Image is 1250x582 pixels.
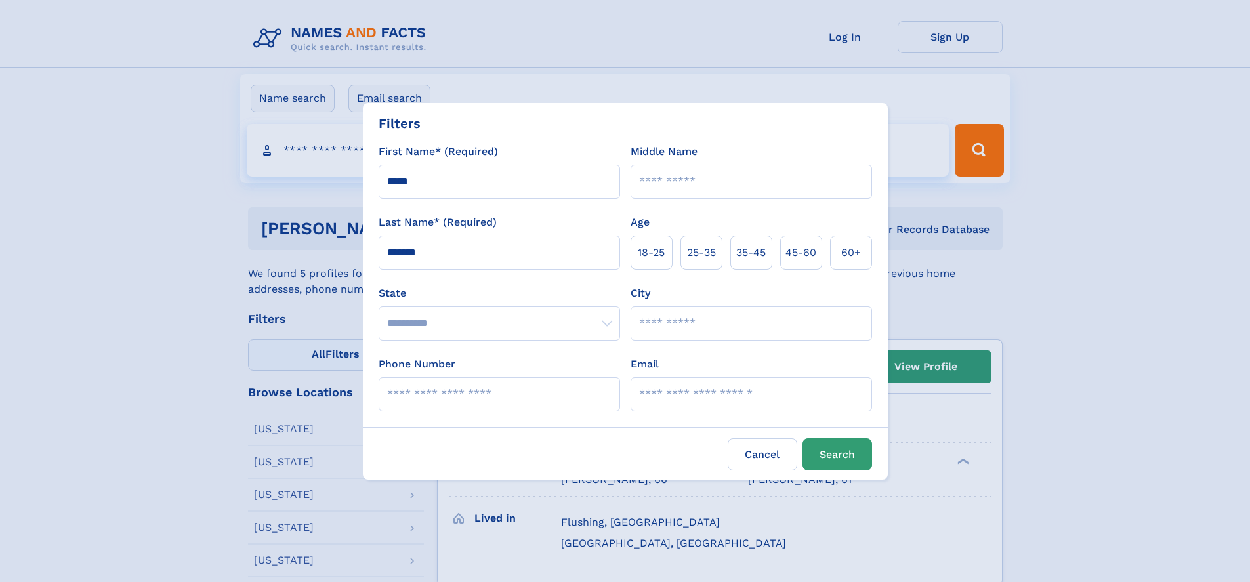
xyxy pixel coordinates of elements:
[379,285,620,301] label: State
[736,245,766,260] span: 35‑45
[638,245,665,260] span: 18‑25
[631,215,650,230] label: Age
[379,356,455,372] label: Phone Number
[379,144,498,159] label: First Name* (Required)
[728,438,797,470] label: Cancel
[841,245,861,260] span: 60+
[631,144,698,159] label: Middle Name
[631,356,659,372] label: Email
[687,245,716,260] span: 25‑35
[379,215,497,230] label: Last Name* (Required)
[379,114,421,133] div: Filters
[802,438,872,470] button: Search
[631,285,650,301] label: City
[785,245,816,260] span: 45‑60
